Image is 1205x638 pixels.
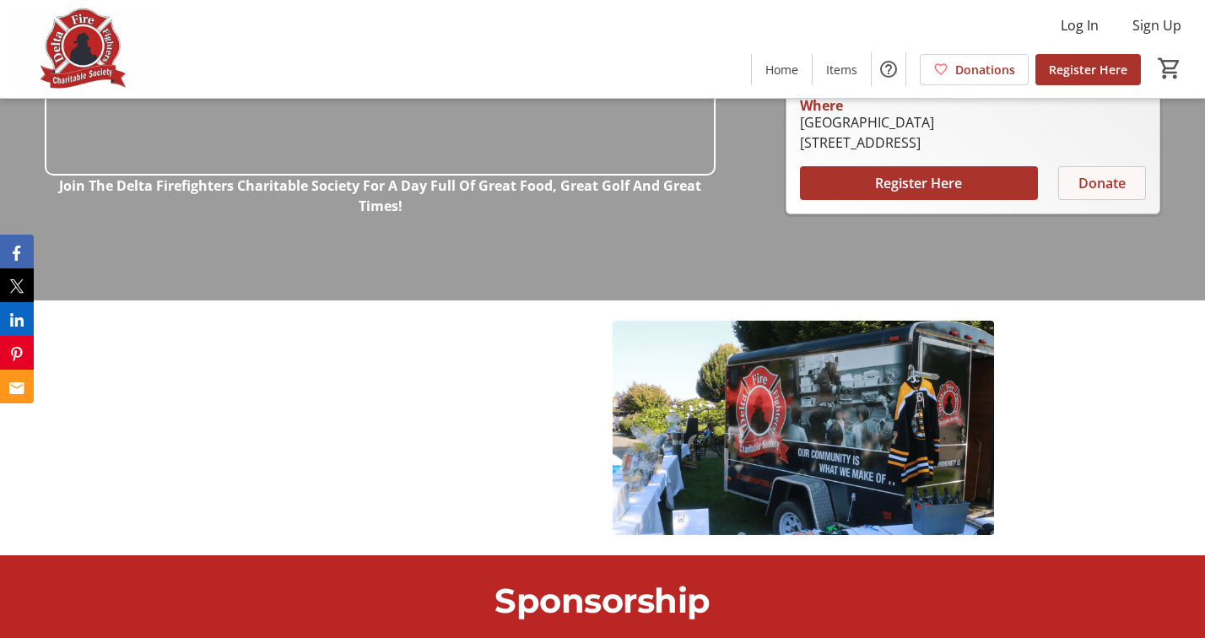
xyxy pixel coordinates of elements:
span: Register Here [875,173,962,193]
button: Donate [1058,166,1146,200]
button: Log In [1047,12,1112,39]
span: Donations [955,61,1015,78]
span: Sponsorship [494,580,711,621]
button: Register Here [800,166,1038,200]
img: undefined [613,321,994,535]
a: Home [752,54,812,85]
button: Cart [1154,53,1185,84]
span: Sign Up [1132,15,1181,35]
a: Register Here [1035,54,1141,85]
span: Donate [1078,173,1126,193]
img: undefined [211,321,592,535]
span: Register Here [1049,61,1127,78]
a: Items [813,54,871,85]
strong: Join The Delta Firefighters Charitable Society For A Day Full Of Great Food, Great Golf And Great... [59,176,701,215]
span: Home [765,61,798,78]
div: Where [800,99,843,112]
span: Items [826,61,857,78]
button: Sign Up [1119,12,1195,39]
div: [GEOGRAPHIC_DATA] [800,112,934,132]
button: Help [872,52,905,86]
div: [STREET_ADDRESS] [800,132,934,153]
a: Donations [920,54,1029,85]
img: Delta Firefighters Charitable Society's Logo [10,7,160,91]
span: Log In [1061,15,1099,35]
